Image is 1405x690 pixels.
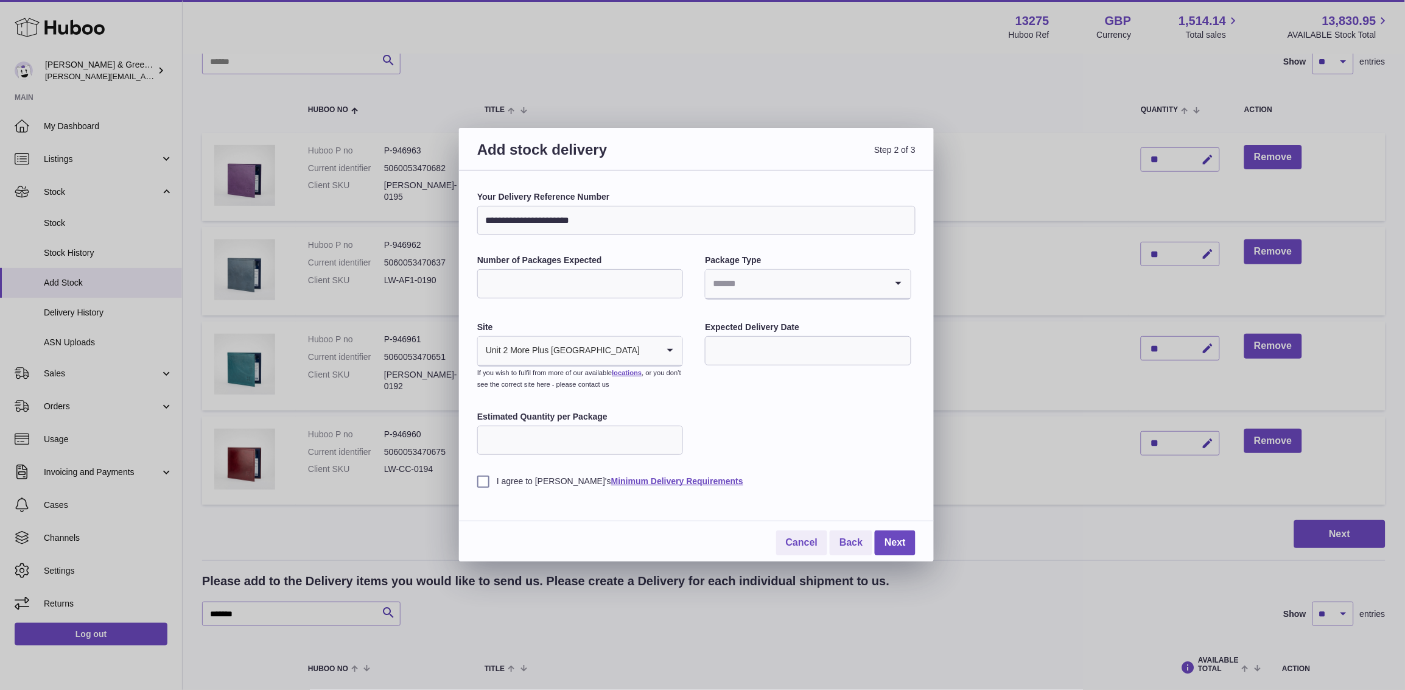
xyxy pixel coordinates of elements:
[612,369,642,376] a: locations
[705,322,911,333] label: Expected Delivery Date
[477,476,916,487] label: I agree to [PERSON_NAME]'s
[875,530,916,555] a: Next
[477,140,696,174] h3: Add stock delivery
[706,270,886,298] input: Search for option
[478,337,682,366] div: Search for option
[477,322,683,333] label: Site
[705,255,911,266] label: Package Type
[477,191,916,203] label: Your Delivery Reference Number
[477,255,683,266] label: Number of Packages Expected
[477,411,683,423] label: Estimated Quantity per Package
[706,270,910,299] div: Search for option
[696,140,916,174] span: Step 2 of 3
[478,337,640,365] span: Unit 2 More Plus [GEOGRAPHIC_DATA]
[640,337,658,365] input: Search for option
[830,530,872,555] a: Back
[776,530,827,555] a: Cancel
[477,369,681,388] small: If you wish to fulfil from more of our available , or you don’t see the correct site here - pleas...
[611,476,743,486] a: Minimum Delivery Requirements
